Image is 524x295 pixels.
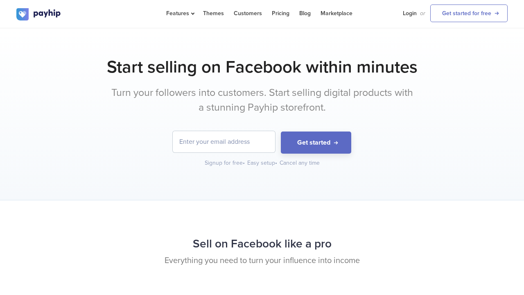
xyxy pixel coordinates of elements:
img: logo.svg [16,8,61,20]
span: • [243,159,245,166]
span: • [275,159,277,166]
span: Features [166,10,193,17]
input: Enter your email address [173,131,275,152]
p: Everything you need to turn your influence into income [16,255,508,267]
p: Turn your followers into customers. Start selling digital products with a stunning Payhip storefr... [108,86,416,115]
div: Cancel any time [280,159,320,167]
button: Get started [281,132,351,154]
div: Easy setup [247,159,278,167]
h2: Sell on Facebook like a pro [16,233,508,255]
a: Get started for free [430,5,508,22]
div: Signup for free [205,159,246,167]
h1: Start selling on Facebook within minutes [16,57,508,77]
